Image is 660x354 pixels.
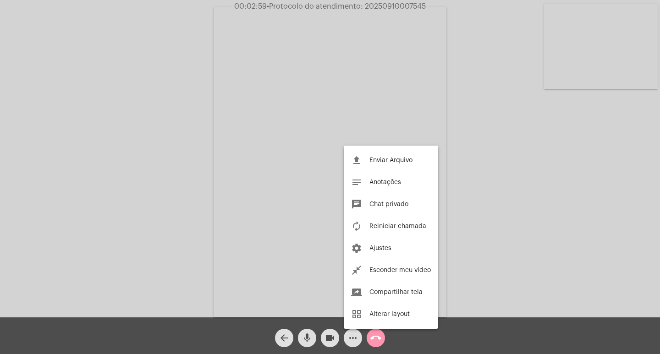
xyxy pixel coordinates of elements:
mat-icon: file_upload [351,155,362,166]
mat-icon: screen_share [351,287,362,298]
mat-icon: close_fullscreen [351,265,362,276]
span: Chat privado [369,201,408,207]
mat-icon: settings [351,243,362,254]
span: Alterar layout [369,311,410,317]
span: Compartilhar tela [369,289,423,295]
mat-icon: autorenew [351,221,362,232]
span: Esconder meu vídeo [369,267,431,273]
mat-icon: grid_view [351,309,362,320]
span: Ajustes [369,245,391,251]
mat-icon: chat [351,199,362,210]
mat-icon: notes [351,177,362,188]
span: Anotações [369,179,401,185]
span: Reiniciar chamada [369,223,426,229]
span: Enviar Arquivo [369,157,412,163]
